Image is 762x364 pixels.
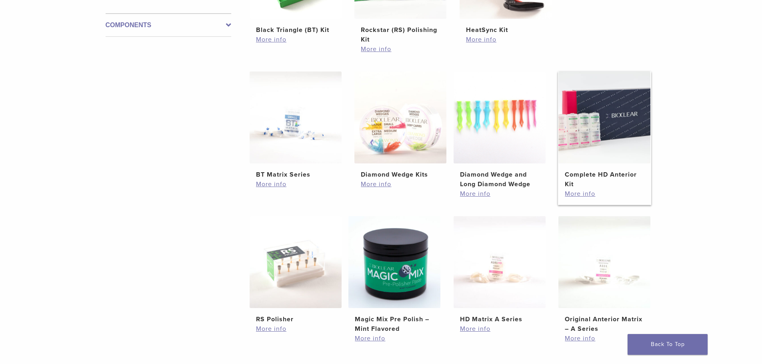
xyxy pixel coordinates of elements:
[355,334,434,343] a: More info
[565,170,644,189] h2: Complete HD Anterior Kit
[348,216,440,308] img: Magic Mix Pre Polish - Mint Flavored
[558,72,651,189] a: Complete HD Anterior KitComplete HD Anterior Kit
[453,216,546,324] a: HD Matrix A SeriesHD Matrix A Series
[361,170,440,179] h2: Diamond Wedge Kits
[453,72,546,189] a: Diamond Wedge and Long Diamond WedgeDiamond Wedge and Long Diamond Wedge
[466,25,545,35] h2: HeatSync Kit
[250,72,342,163] img: BT Matrix Series
[361,25,440,44] h2: Rockstar (RS) Polishing Kit
[454,72,546,163] img: Diamond Wedge and Long Diamond Wedge
[558,72,650,163] img: Complete HD Anterior Kit
[565,314,644,334] h2: Original Anterior Matrix – A Series
[106,20,231,30] label: Components
[361,179,440,189] a: More info
[256,35,335,44] a: More info
[256,324,335,334] a: More info
[250,216,342,308] img: RS Polisher
[460,189,539,199] a: More info
[361,44,440,54] a: More info
[558,216,650,308] img: Original Anterior Matrix - A Series
[460,324,539,334] a: More info
[256,179,335,189] a: More info
[454,216,546,308] img: HD Matrix A Series
[460,314,539,324] h2: HD Matrix A Series
[466,35,545,44] a: More info
[354,72,446,163] img: Diamond Wedge Kits
[558,216,651,334] a: Original Anterior Matrix - A SeriesOriginal Anterior Matrix – A Series
[460,170,539,189] h2: Diamond Wedge and Long Diamond Wedge
[354,72,447,179] a: Diamond Wedge KitsDiamond Wedge Kits
[256,25,335,35] h2: Black Triangle (BT) Kit
[348,216,441,334] a: Magic Mix Pre Polish - Mint FlavoredMagic Mix Pre Polish – Mint Flavored
[565,334,644,343] a: More info
[565,189,644,199] a: More info
[249,72,342,179] a: BT Matrix SeriesBT Matrix Series
[256,314,335,324] h2: RS Polisher
[355,314,434,334] h2: Magic Mix Pre Polish – Mint Flavored
[256,170,335,179] h2: BT Matrix Series
[249,216,342,324] a: RS PolisherRS Polisher
[628,334,708,355] a: Back To Top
